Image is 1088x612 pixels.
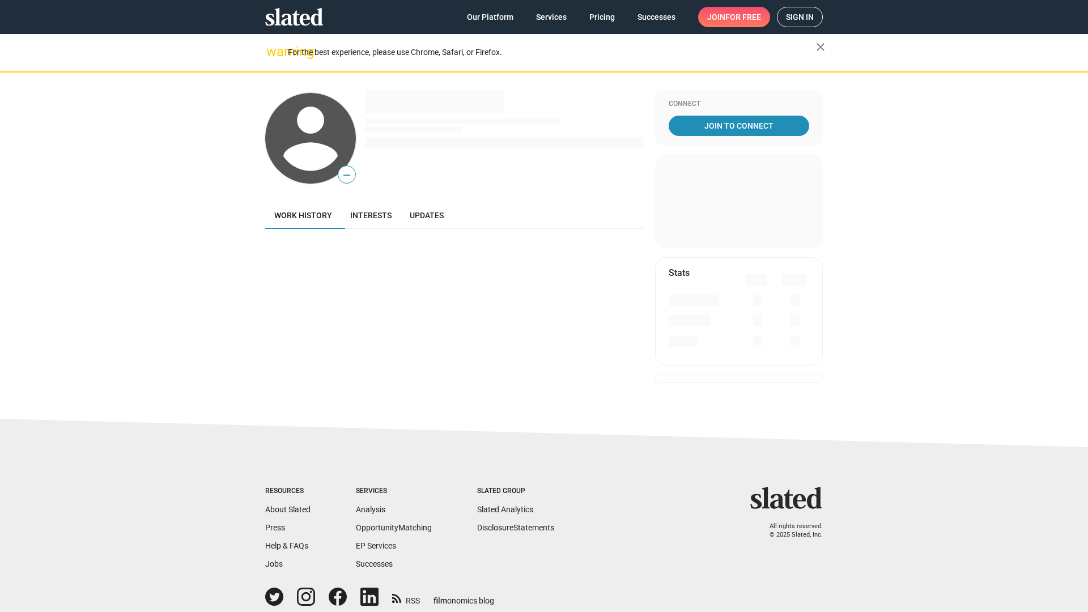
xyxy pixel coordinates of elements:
span: for free [725,7,761,27]
a: Analysis [356,505,385,514]
div: Resources [265,487,311,496]
span: Successes [637,7,675,27]
a: Services [527,7,576,27]
a: About Slated [265,505,311,514]
a: OpportunityMatching [356,523,432,532]
div: Services [356,487,432,496]
div: Slated Group [477,487,554,496]
a: Joinfor free [698,7,770,27]
mat-card-title: Stats [669,267,690,279]
span: Sign in [786,7,814,27]
a: Updates [401,202,453,229]
span: Join [707,7,761,27]
a: Press [265,523,285,532]
a: Sign in [777,7,823,27]
mat-icon: close [814,40,827,54]
span: — [338,168,355,182]
a: Help & FAQs [265,541,308,550]
span: Interests [350,211,392,220]
a: Successes [356,559,393,568]
a: filmonomics blog [433,586,494,606]
p: All rights reserved. © 2025 Slated, Inc. [758,522,823,539]
a: Pricing [580,7,624,27]
span: Join To Connect [671,116,807,136]
span: Pricing [589,7,615,27]
a: RSS [392,589,420,606]
div: Connect [669,100,809,109]
a: Jobs [265,559,283,568]
span: Our Platform [467,7,513,27]
a: Join To Connect [669,116,809,136]
a: Work history [265,202,341,229]
a: Successes [628,7,685,27]
a: Slated Analytics [477,505,533,514]
a: EP Services [356,541,396,550]
span: film [433,596,447,605]
span: Updates [410,211,444,220]
mat-icon: warning [266,45,280,58]
a: DisclosureStatements [477,523,554,532]
a: Our Platform [458,7,522,27]
span: Work history [274,211,332,220]
span: Services [536,7,567,27]
div: For the best experience, please use Chrome, Safari, or Firefox. [288,45,816,60]
a: Interests [341,202,401,229]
